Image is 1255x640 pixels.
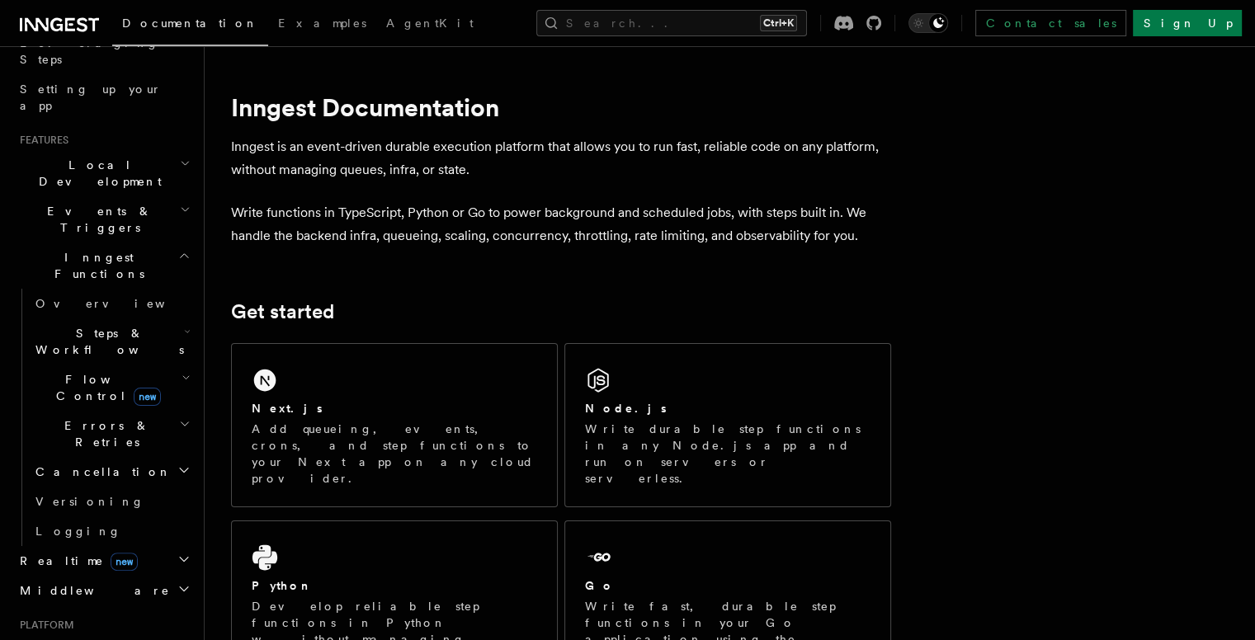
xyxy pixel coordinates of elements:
[231,92,891,122] h1: Inngest Documentation
[564,343,891,507] a: Node.jsWrite durable step functions in any Node.js app and run on servers or serverless.
[13,619,74,632] span: Platform
[386,16,474,30] span: AgentKit
[585,577,615,594] h2: Go
[29,411,194,457] button: Errors & Retries
[13,134,68,147] span: Features
[122,16,258,30] span: Documentation
[13,249,178,282] span: Inngest Functions
[585,421,870,487] p: Write durable step functions in any Node.js app and run on servers or serverless.
[29,464,172,480] span: Cancellation
[35,525,121,538] span: Logging
[231,201,891,247] p: Write functions in TypeScript, Python or Go to power background and scheduled jobs, with steps bu...
[20,82,162,112] span: Setting up your app
[13,150,194,196] button: Local Development
[13,157,180,190] span: Local Development
[13,242,194,289] button: Inngest Functions
[112,5,268,46] a: Documentation
[29,417,179,450] span: Errors & Retries
[111,553,138,571] span: new
[29,457,194,487] button: Cancellation
[278,16,366,30] span: Examples
[29,365,194,411] button: Flow Controlnew
[760,15,797,31] kbd: Ctrl+K
[13,582,170,599] span: Middleware
[29,487,194,516] a: Versioning
[29,371,182,404] span: Flow Control
[13,553,138,569] span: Realtime
[13,74,194,120] a: Setting up your app
[29,289,194,318] a: Overview
[231,343,558,507] a: Next.jsAdd queueing, events, crons, and step functions to your Next app on any cloud provider.
[231,135,891,181] p: Inngest is an event-driven durable execution platform that allows you to run fast, reliable code ...
[1133,10,1242,36] a: Sign Up
[13,196,194,242] button: Events & Triggers
[134,388,161,406] span: new
[536,10,807,36] button: Search...Ctrl+K
[35,495,144,508] span: Versioning
[908,13,948,33] button: Toggle dark mode
[13,546,194,576] button: Realtimenew
[975,10,1126,36] a: Contact sales
[252,421,537,487] p: Add queueing, events, crons, and step functions to your Next app on any cloud provider.
[376,5,484,45] a: AgentKit
[252,400,323,416] h2: Next.js
[252,577,313,594] h2: Python
[585,400,667,416] h2: Node.js
[13,28,194,74] a: Leveraging Steps
[13,289,194,546] div: Inngest Functions
[13,203,180,236] span: Events & Triggers
[29,325,184,358] span: Steps & Workflows
[13,576,194,605] button: Middleware
[268,5,376,45] a: Examples
[29,318,194,365] button: Steps & Workflows
[35,297,205,310] span: Overview
[29,516,194,546] a: Logging
[231,300,334,323] a: Get started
